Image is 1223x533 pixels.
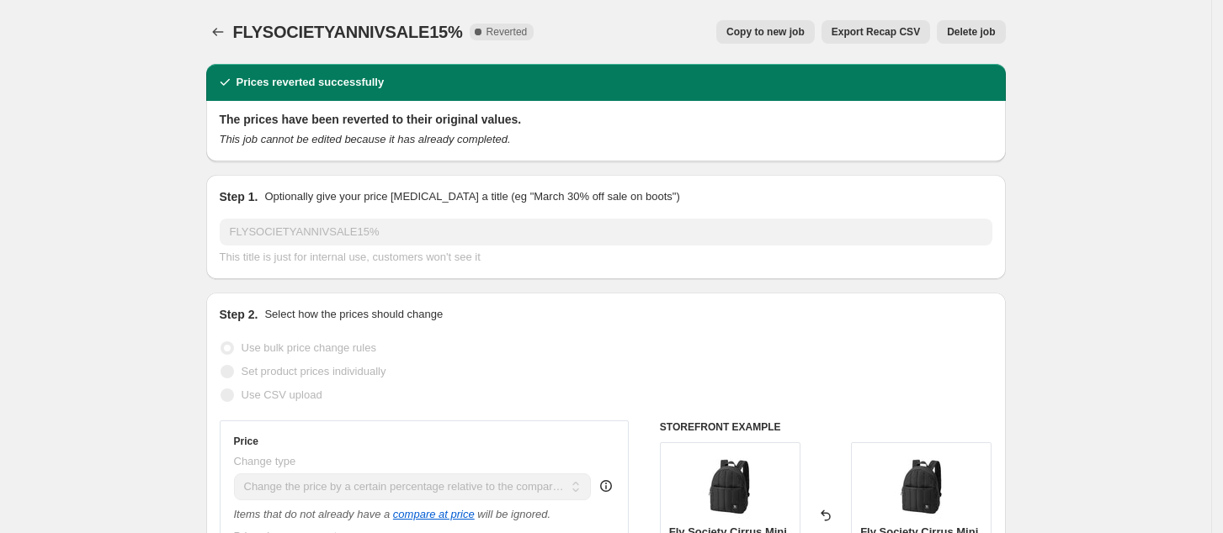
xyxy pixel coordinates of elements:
button: Export Recap CSV [822,20,930,44]
h2: Step 2. [220,306,258,323]
span: Reverted [487,25,528,39]
span: This title is just for internal use, customers won't see it [220,251,481,263]
span: Change type [234,455,296,467]
img: TRA_3316_80x.jpg [888,451,955,519]
h3: Price [234,435,258,448]
button: Price change jobs [206,20,230,44]
span: Export Recap CSV [832,25,920,39]
div: help [598,478,614,494]
p: Select how the prices should change [264,306,443,323]
h2: Prices reverted successfully [237,74,385,91]
h6: STOREFRONT EXAMPLE [660,420,992,434]
button: Delete job [937,20,1005,44]
p: Optionally give your price [MEDICAL_DATA] a title (eg "March 30% off sale on boots") [264,188,679,205]
span: Copy to new job [726,25,805,39]
h2: Step 1. [220,188,258,205]
span: Set product prices individually [242,365,386,377]
span: Use bulk price change rules [242,341,376,354]
i: will be ignored. [477,508,550,520]
i: Items that do not already have a [234,508,391,520]
img: TRA_3316_80x.jpg [696,451,763,519]
button: Copy to new job [716,20,815,44]
span: Use CSV upload [242,388,322,401]
span: FLYSOCIETYANNIVSALE15% [233,23,463,41]
h2: The prices have been reverted to their original values. [220,111,992,128]
i: This job cannot be edited because it has already completed. [220,133,511,145]
input: 30% off holiday sale [220,219,992,245]
button: compare at price [393,508,475,520]
span: Delete job [947,25,995,39]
